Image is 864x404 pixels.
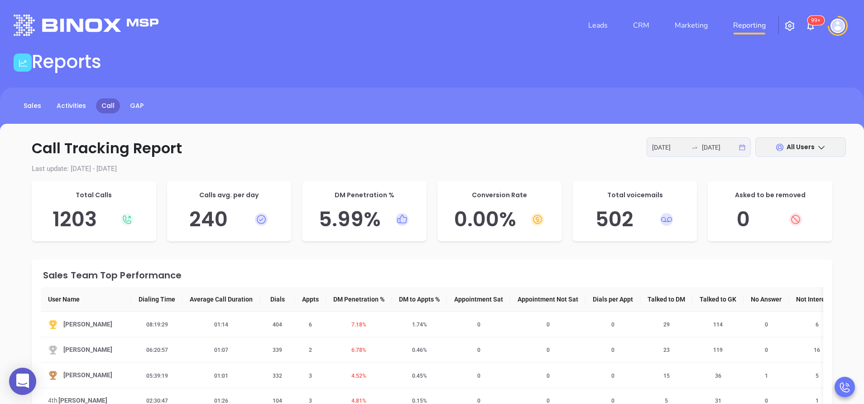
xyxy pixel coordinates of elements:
p: Total voicemails [582,190,688,200]
span: 0 [606,321,620,328]
span: 1 [759,373,773,379]
h1: Reports [32,51,101,73]
span: 31 [710,398,727,404]
span: [PERSON_NAME] [63,319,112,330]
p: Calls avg. per day [176,190,283,200]
span: 0 [759,347,773,353]
span: 5 [810,373,824,379]
h5: 5.99 % [311,207,418,232]
th: Dialing Time [131,287,182,312]
input: Start date [652,142,687,152]
th: Appointment Not Sat [510,287,586,312]
th: User Name [41,287,131,312]
input: End date [702,142,737,152]
a: Reporting [730,16,769,34]
img: Top-YuorZo0z.svg [48,320,58,330]
span: 01:14 [209,321,234,328]
span: 36 [710,373,727,379]
span: 29 [658,321,675,328]
span: 08:19:29 [141,321,173,328]
span: 0 [472,347,486,353]
img: Second-C4a_wmiL.svg [48,345,58,355]
span: 23 [658,347,675,353]
a: Leads [585,16,611,34]
span: 119 [708,347,728,353]
img: iconNotification [805,20,816,31]
span: 0 [759,398,773,404]
span: 0 [759,321,773,328]
span: 0 [606,373,620,379]
span: 0 [606,398,620,404]
span: 6 [303,321,317,328]
span: 4.81 % [346,398,372,404]
span: 0 [606,347,620,353]
span: 104 [267,398,288,404]
span: 0 [541,398,555,404]
th: Dials per Appt [586,287,640,312]
p: Conversion Rate [446,190,553,200]
span: 01:26 [209,398,234,404]
span: 0.46 % [407,347,432,353]
a: CRM [629,16,653,34]
th: Talked to DM [640,287,692,312]
p: Call Tracking Report [18,137,846,159]
span: 3 [303,373,317,379]
span: 5 [659,398,673,404]
span: 4.52 % [346,373,372,379]
span: to [691,144,698,151]
span: 0 [472,321,486,328]
h5: 502 [582,207,688,232]
span: All Users [787,142,815,151]
p: DM Penetration % [311,190,418,200]
span: 02:30:47 [141,398,173,404]
span: 1.74 % [407,321,432,328]
h5: 0 [717,207,823,232]
th: DM to Appts % [392,287,447,312]
img: logo [14,15,158,36]
th: Appts [295,287,326,312]
span: [PERSON_NAME] [63,370,112,380]
th: Talked to GK [692,287,744,312]
span: 404 [267,321,288,328]
p: Asked to be removed [717,190,823,200]
span: 7.18 % [346,321,372,328]
span: 0 [541,347,555,353]
span: 114 [708,321,728,328]
span: 06:20:57 [141,347,173,353]
th: Dials [260,287,295,312]
p: Total Calls [41,190,147,200]
th: Not Interested [789,287,845,312]
span: 05:39:19 [141,373,173,379]
h5: 240 [176,207,283,232]
span: 332 [267,373,288,379]
a: Activities [51,98,91,113]
div: Sales Team Top Performance [43,271,823,280]
span: 2 [303,347,317,353]
span: 339 [267,347,288,353]
img: user [830,19,845,33]
th: Average Call Duration [182,287,260,312]
img: iconSetting [784,20,795,31]
a: Sales [18,98,47,113]
span: 01:07 [209,347,234,353]
span: 0 [472,373,486,379]
span: [PERSON_NAME] [63,345,112,355]
span: 6.78 % [346,347,372,353]
span: 0.45 % [407,373,432,379]
p: Last update: [DATE] - [DATE] [18,164,846,174]
span: swap-right [691,144,698,151]
a: GAP [125,98,149,113]
span: 0 [472,398,486,404]
span: 6 [810,321,824,328]
span: 16 [808,347,826,353]
h5: 0.00 % [446,207,553,232]
span: 01:01 [209,373,234,379]
h5: 1203 [41,207,147,232]
th: Appointment Sat [447,287,510,312]
span: 0 [541,373,555,379]
span: 15 [658,373,675,379]
sup: 101 [807,16,824,25]
span: 0 [541,321,555,328]
span: 3 [303,398,317,404]
th: No Answer [744,287,789,312]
